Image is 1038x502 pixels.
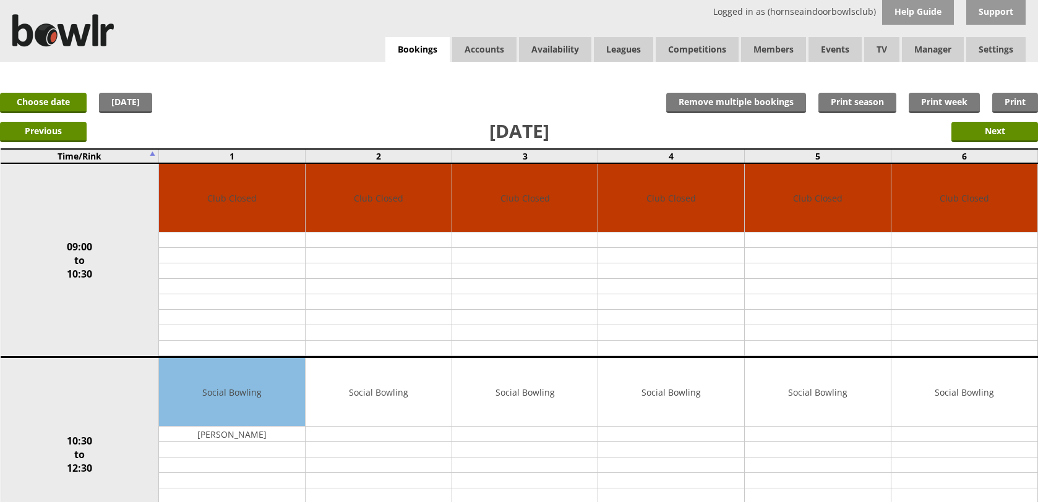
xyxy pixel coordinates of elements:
td: Social Bowling [891,358,1037,427]
td: Club Closed [745,164,891,232]
span: Accounts [452,37,517,62]
a: Print season [818,93,896,113]
span: Manager [902,37,964,62]
td: Social Bowling [745,358,891,427]
a: Competitions [656,37,739,62]
td: Time/Rink [1,149,159,163]
td: Social Bowling [452,358,598,427]
a: Bookings [385,37,450,62]
a: Print week [909,93,980,113]
a: Print [992,93,1038,113]
td: Club Closed [891,164,1037,232]
span: Settings [966,37,1026,62]
td: Social Bowling [159,358,305,427]
a: Availability [519,37,591,62]
td: 1 [159,149,306,163]
a: Events [809,37,862,62]
input: Next [951,122,1038,142]
td: 09:00 to 10:30 [1,163,159,357]
td: Social Bowling [598,358,744,427]
td: 5 [745,149,891,163]
td: Club Closed [452,164,598,232]
span: TV [864,37,899,62]
span: Members [741,37,806,62]
td: Club Closed [159,164,305,232]
td: Social Bowling [306,358,452,427]
a: Leagues [594,37,653,62]
td: [PERSON_NAME] [159,427,305,442]
td: Club Closed [306,164,452,232]
td: 2 [306,149,452,163]
td: 3 [452,149,598,163]
a: [DATE] [99,93,152,113]
td: Club Closed [598,164,744,232]
td: 4 [598,149,745,163]
input: Remove multiple bookings [666,93,806,113]
td: 6 [891,149,1037,163]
